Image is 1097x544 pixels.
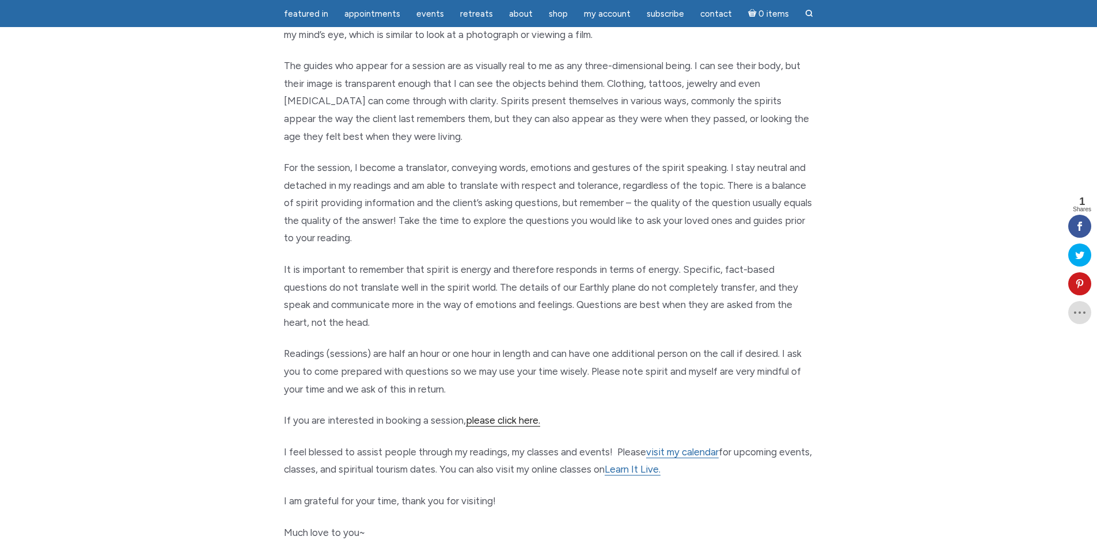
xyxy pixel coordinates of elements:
[409,3,451,25] a: Events
[284,159,814,247] p: For the session, I become a translator, conveying words, emotions and gestures of the spirit spea...
[741,2,796,25] a: Cart0 items
[1073,207,1091,212] span: Shares
[542,3,575,25] a: Shop
[284,412,814,429] p: If you are interested in booking a session,
[584,9,631,19] span: My Account
[693,3,739,25] a: Contact
[577,3,637,25] a: My Account
[344,9,400,19] span: Appointments
[284,57,814,145] p: The guides who appear for a session are as visually real to me as any three-dimensional being. I ...
[758,10,789,18] span: 0 items
[605,463,661,475] a: Learn It Live.
[640,3,691,25] a: Subscribe
[453,3,500,25] a: Retreats
[284,443,814,478] p: I feel blessed to assist people through my readings, my classes and events! Please for upcoming e...
[284,9,328,19] span: featured in
[647,9,684,19] span: Subscribe
[502,3,540,25] a: About
[337,3,407,25] a: Appointments
[284,345,814,398] p: Readings (sessions) are half an hour or one hour in length and can have one additional person on ...
[460,9,493,19] span: Retreats
[1073,196,1091,207] span: 1
[284,492,814,510] p: I am grateful for your time, thank you for visiting!
[466,414,540,427] a: please click here.
[509,9,533,19] span: About
[700,9,732,19] span: Contact
[646,446,719,458] a: visit my calendar
[748,9,759,19] i: Cart
[284,261,814,331] p: It is important to remember that spirit is energy and therefore responds in terms of energy. Spec...
[549,9,568,19] span: Shop
[416,9,444,19] span: Events
[277,3,335,25] a: featured in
